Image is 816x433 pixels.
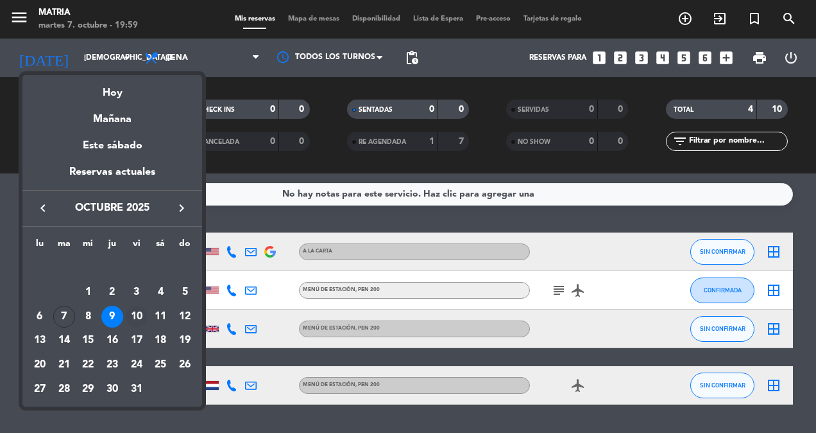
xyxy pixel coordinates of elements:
[149,281,171,303] div: 4
[29,354,51,376] div: 20
[100,353,124,377] td: 23 de octubre de 2025
[77,281,99,303] div: 1
[77,330,99,351] div: 15
[124,377,149,402] td: 31 de octubre de 2025
[77,354,99,376] div: 22
[53,354,75,376] div: 21
[53,330,75,351] div: 14
[29,306,51,328] div: 6
[35,200,51,216] i: keyboard_arrow_left
[76,280,100,305] td: 1 de octubre de 2025
[101,306,123,328] div: 9
[28,328,52,353] td: 13 de octubre de 2025
[149,353,173,377] td: 25 de octubre de 2025
[76,236,100,256] th: miércoles
[22,75,202,102] div: Hoy
[101,378,123,400] div: 30
[28,305,52,329] td: 6 de octubre de 2025
[173,305,197,329] td: 12 de octubre de 2025
[55,200,170,216] span: octubre 2025
[174,200,189,216] i: keyboard_arrow_right
[76,305,100,329] td: 8 de octubre de 2025
[28,236,52,256] th: lunes
[100,280,124,305] td: 2 de octubre de 2025
[126,306,148,328] div: 10
[174,306,196,328] div: 12
[173,353,197,377] td: 26 de octubre de 2025
[29,378,51,400] div: 27
[149,236,173,256] th: sábado
[100,236,124,256] th: jueves
[126,281,148,303] div: 3
[31,200,55,216] button: keyboard_arrow_left
[100,377,124,402] td: 30 de octubre de 2025
[101,281,123,303] div: 2
[52,353,76,377] td: 21 de octubre de 2025
[101,330,123,351] div: 16
[126,330,148,351] div: 17
[126,378,148,400] div: 31
[22,102,202,128] div: Mañana
[126,354,148,376] div: 24
[124,236,149,256] th: viernes
[76,353,100,377] td: 22 de octubre de 2025
[52,305,76,329] td: 7 de octubre de 2025
[149,330,171,351] div: 18
[77,378,99,400] div: 29
[52,328,76,353] td: 14 de octubre de 2025
[22,128,202,164] div: Este sábado
[29,330,51,351] div: 13
[22,164,202,190] div: Reservas actuales
[52,377,76,402] td: 28 de octubre de 2025
[173,280,197,305] td: 5 de octubre de 2025
[28,377,52,402] td: 27 de octubre de 2025
[124,328,149,353] td: 17 de octubre de 2025
[100,305,124,329] td: 9 de octubre de 2025
[28,256,197,280] td: OCT.
[149,305,173,329] td: 11 de octubre de 2025
[77,306,99,328] div: 8
[149,328,173,353] td: 18 de octubre de 2025
[76,377,100,402] td: 29 de octubre de 2025
[124,280,149,305] td: 3 de octubre de 2025
[173,236,197,256] th: domingo
[53,306,75,328] div: 7
[170,200,193,216] button: keyboard_arrow_right
[149,280,173,305] td: 4 de octubre de 2025
[174,354,196,376] div: 26
[101,354,123,376] div: 23
[28,353,52,377] td: 20 de octubre de 2025
[100,328,124,353] td: 16 de octubre de 2025
[124,305,149,329] td: 10 de octubre de 2025
[173,328,197,353] td: 19 de octubre de 2025
[174,330,196,351] div: 19
[174,281,196,303] div: 5
[52,236,76,256] th: martes
[124,353,149,377] td: 24 de octubre de 2025
[76,328,100,353] td: 15 de octubre de 2025
[53,378,75,400] div: 28
[149,306,171,328] div: 11
[149,354,171,376] div: 25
